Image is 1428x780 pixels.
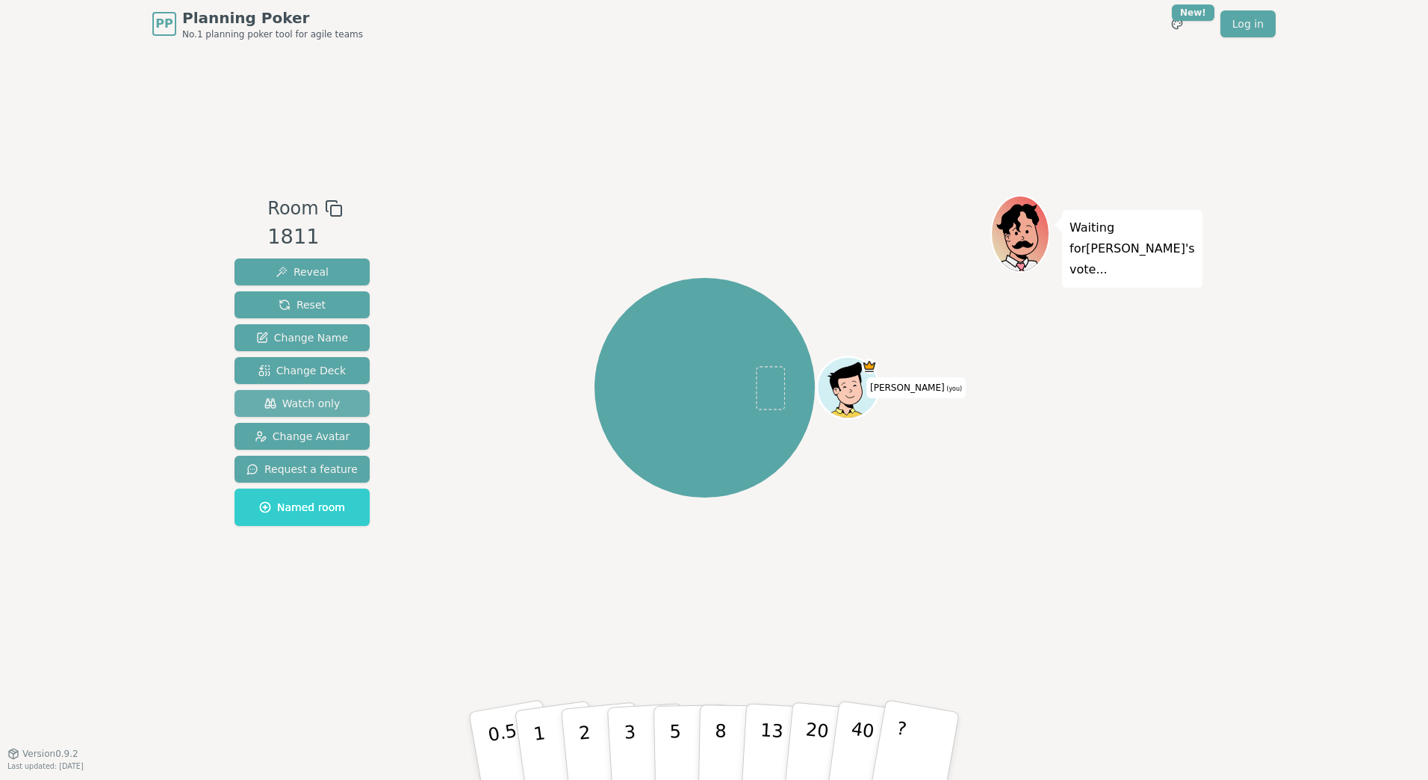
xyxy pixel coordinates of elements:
span: No.1 planning poker tool for agile teams [182,28,363,40]
button: Reset [235,291,370,318]
span: Last updated: [DATE] [7,762,84,770]
button: Change Deck [235,357,370,384]
span: Lukas is the host [862,359,878,374]
span: Version 0.9.2 [22,748,78,760]
span: Change Name [256,330,348,345]
button: Change Avatar [235,423,370,450]
span: Change Deck [258,363,346,378]
span: Reveal [276,264,329,279]
span: Room [267,195,318,222]
div: 1811 [267,222,342,253]
span: Request a feature [246,462,358,477]
span: Watch only [264,396,341,411]
button: Click to change your avatar [819,359,878,417]
div: New! [1172,4,1214,21]
button: Named room [235,489,370,526]
span: PP [155,15,173,33]
button: Version0.9.2 [7,748,78,760]
p: Waiting for [PERSON_NAME] 's vote... [1070,217,1195,280]
button: Request a feature [235,456,370,483]
span: (you) [945,386,963,392]
span: Named room [259,500,345,515]
button: Reveal [235,259,370,285]
a: Log in [1220,10,1276,37]
span: Planning Poker [182,7,363,28]
button: New! [1164,10,1190,37]
button: Change Name [235,324,370,351]
button: Watch only [235,390,370,417]
a: PPPlanning PokerNo.1 planning poker tool for agile teams [152,7,363,40]
span: Change Avatar [255,429,350,444]
span: Reset [279,297,326,312]
span: Click to change your name [866,377,966,398]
